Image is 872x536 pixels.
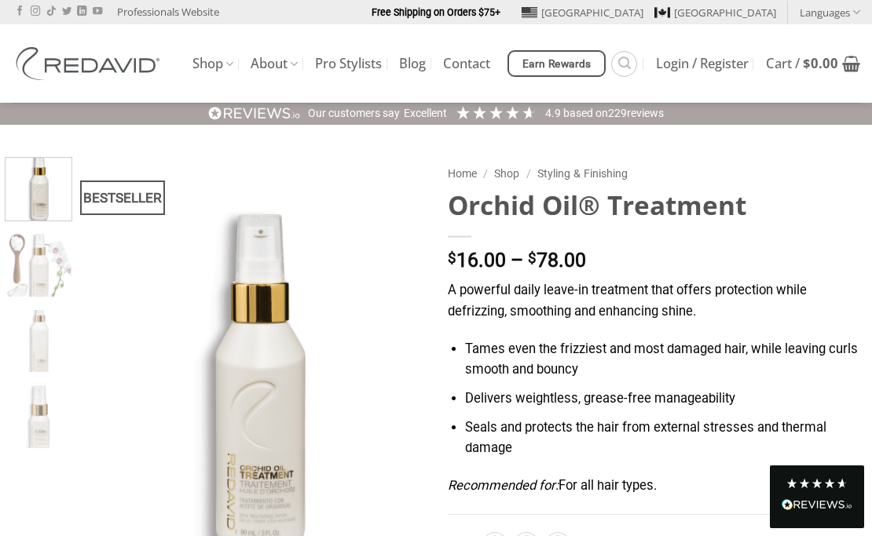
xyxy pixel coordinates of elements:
img: REDAVID Salon Products | United States [12,47,169,80]
a: [GEOGRAPHIC_DATA] [522,1,643,24]
a: About [251,49,298,79]
span: – [511,249,523,272]
span: $ [803,54,811,72]
a: Follow on LinkedIn [77,6,86,17]
div: Read All Reviews [782,496,852,516]
img: REDAVID Orchid Oil Treatment 250ml [5,310,72,377]
div: Our customers say [308,106,400,122]
a: Search [611,51,637,77]
strong: Free Shipping on Orders $75+ [372,6,500,18]
img: REDAVID Orchid Oil Treatment 30ml [5,385,72,452]
div: Excellent [404,106,447,122]
a: Languages [800,1,860,24]
bdi: 78.00 [528,249,586,272]
span: Cart / [766,57,838,70]
a: Follow on Instagram [31,6,40,17]
a: Styling & Finishing [537,167,628,180]
img: REVIEWS.io [782,499,852,510]
a: Blog [399,49,426,78]
p: A powerful daily leave-in treatment that offers protection while defrizzing, smoothing and enhanc... [448,280,860,322]
span: Login / Register [656,57,749,70]
span: 4.9 [545,107,563,119]
a: Contact [443,49,490,78]
span: / [483,167,488,180]
span: Based on [563,107,608,119]
img: REDAVID Orchid Oil Treatment 90ml [5,234,72,301]
a: Follow on Twitter [62,6,71,17]
span: / [526,167,531,180]
p: For all hair types. [448,476,860,497]
span: reviews [627,107,664,119]
a: Follow on TikTok [46,6,56,17]
a: Follow on Facebook [15,6,24,17]
img: REVIEWS.io [208,106,301,121]
a: Earn Rewards [507,50,606,77]
a: Shop [192,49,233,79]
div: Read All Reviews [770,465,864,528]
a: Home [448,167,477,180]
a: Pro Stylists [315,49,382,78]
h1: Orchid Oil® Treatment [448,188,860,222]
li: Tames even the frizziest and most damaged hair, while leaving curls smooth and bouncy [465,339,860,381]
div: 4.8 Stars [786,477,848,490]
li: Seals and protects the hair from external stresses and thermal damage [465,417,860,459]
a: Shop [494,167,519,180]
span: 229 [608,107,627,119]
em: Recommended for: [448,478,559,493]
div: 4.91 Stars [455,104,537,121]
span: Earn Rewards [522,56,592,73]
a: [GEOGRAPHIC_DATA] [654,1,776,24]
span: $ [528,251,537,266]
li: Delivers weightless, grease-free manageability [465,388,860,410]
img: REDAVID Orchid Oil Treatment 90ml [5,154,72,221]
bdi: 0.00 [803,54,838,72]
nav: Breadcrumb [448,165,860,183]
a: Login / Register [656,49,749,78]
bdi: 16.00 [448,249,506,272]
span: $ [448,251,456,266]
a: Follow on YouTube [93,6,102,17]
a: View cart [766,46,860,81]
